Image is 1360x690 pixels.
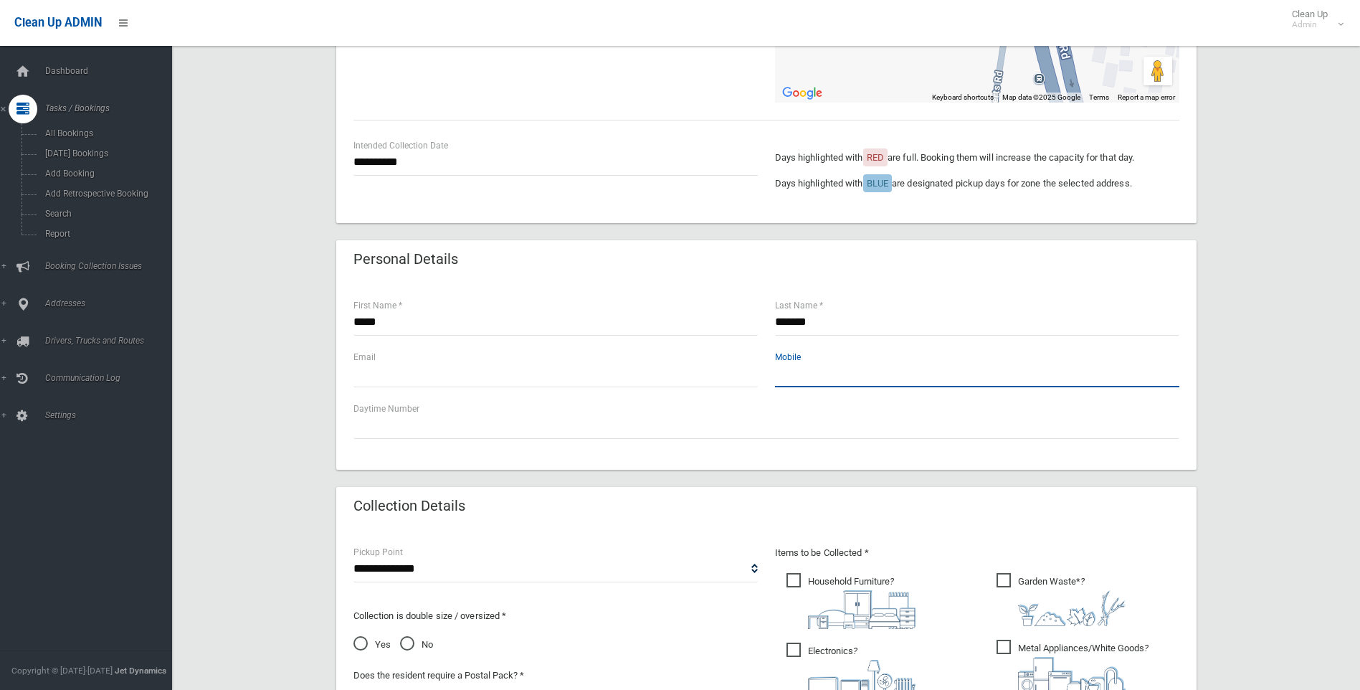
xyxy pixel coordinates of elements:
[1018,576,1126,626] i: ?
[400,636,433,653] span: No
[1118,93,1175,101] a: Report a map error
[1143,57,1172,85] button: Drag Pegman onto the map to open Street View
[41,336,183,346] span: Drivers, Trucks and Routes
[353,667,524,684] label: Does the resident require a Postal Pack? *
[867,178,888,189] span: BLUE
[336,492,482,520] header: Collection Details
[11,666,113,676] span: Copyright © [DATE]-[DATE]
[786,573,916,629] span: Household Furniture
[808,590,916,629] img: aa9efdbe659d29b613fca23ba79d85cb.png
[41,148,171,159] span: [DATE] Bookings
[41,103,183,113] span: Tasks / Bookings
[41,128,171,138] span: All Bookings
[353,636,391,653] span: Yes
[775,149,1179,166] p: Days highlighted with are full. Booking them will increase the capacity for that day.
[41,189,171,199] span: Add Retrospective Booking
[41,66,183,76] span: Dashboard
[14,16,102,29] span: Clean Up ADMIN
[997,573,1126,626] span: Garden Waste*
[353,608,758,625] p: Collection is double size / oversized *
[41,209,171,219] span: Search
[1018,590,1126,626] img: 4fd8a5c772b2c999c83690221e5242e0.png
[1292,19,1328,30] small: Admin
[336,245,475,273] header: Personal Details
[41,261,183,271] span: Booking Collection Issues
[779,84,826,103] img: Google
[41,373,183,383] span: Communication Log
[779,84,826,103] a: Open this area in Google Maps (opens a new window)
[41,229,171,239] span: Report
[41,298,183,308] span: Addresses
[41,169,171,179] span: Add Booking
[867,152,884,163] span: RED
[1002,93,1080,101] span: Map data ©2025 Google
[1089,93,1109,101] a: Terms (opens in new tab)
[41,410,183,420] span: Settings
[775,175,1179,192] p: Days highlighted with are designated pickup days for zone the selected address.
[775,544,1179,562] p: Items to be Collected *
[1285,9,1342,30] span: Clean Up
[932,93,994,103] button: Keyboard shortcuts
[115,666,166,676] strong: Jet Dynamics
[808,576,916,629] i: ?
